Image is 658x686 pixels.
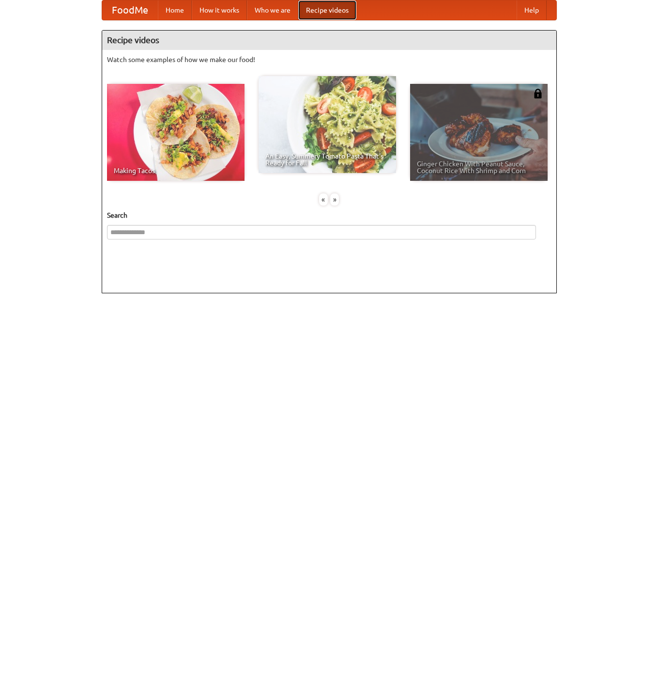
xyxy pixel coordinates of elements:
a: FoodMe [102,0,158,20]
span: Making Tacos [114,167,238,174]
a: Who we are [247,0,298,20]
a: Recipe videos [298,0,356,20]
img: 483408.png [533,89,543,98]
a: Help [517,0,547,20]
h4: Recipe videos [102,31,556,50]
p: Watch some examples of how we make our food! [107,55,551,64]
h5: Search [107,210,551,220]
div: « [319,193,328,206]
a: How it works [192,0,247,20]
span: An Easy, Summery Tomato Pasta That's Ready for Fall [265,153,389,166]
a: Making Tacos [107,84,245,181]
div: » [330,193,339,206]
a: Home [158,0,192,20]
a: An Easy, Summery Tomato Pasta That's Ready for Fall [259,76,396,173]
